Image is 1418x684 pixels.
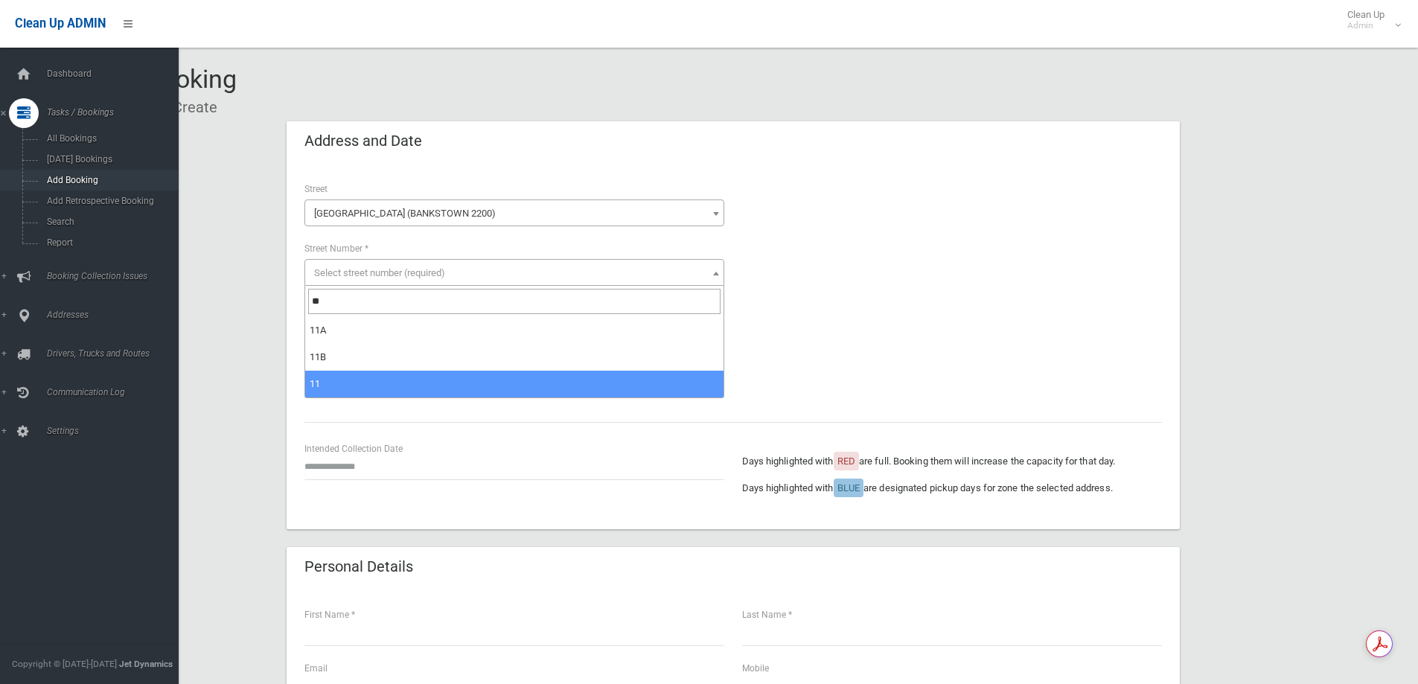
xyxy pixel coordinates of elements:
span: 11 [310,378,320,389]
span: RED [837,456,855,467]
strong: Jet Dynamics [119,659,173,669]
span: Tasks / Bookings [42,107,190,118]
header: Address and Date [287,127,440,156]
span: Prairie Vale Road (BANKSTOWN 2200) [304,199,724,226]
span: Search [42,217,177,227]
span: [DATE] Bookings [42,154,177,164]
span: Communication Log [42,387,190,397]
span: Booking Collection Issues [42,271,190,281]
p: Days highlighted with are full. Booking them will increase the capacity for that day. [742,453,1162,470]
span: Copyright © [DATE]-[DATE] [12,659,117,669]
span: Add Retrospective Booking [42,196,177,206]
p: Days highlighted with are designated pickup days for zone the selected address. [742,479,1162,497]
span: Clean Up [1340,9,1399,31]
span: Addresses [42,310,190,320]
li: Create [162,94,217,121]
span: Prairie Vale Road (BANKSTOWN 2200) [308,203,721,224]
span: Dashboard [42,68,190,79]
span: All Bookings [42,133,177,144]
span: Drivers, Trucks and Routes [42,348,190,359]
span: Select street number (required) [314,267,445,278]
header: Personal Details [287,552,431,581]
span: Settings [42,426,190,436]
span: Add Booking [42,175,177,185]
small: Admin [1347,20,1385,31]
span: Clean Up ADMIN [15,16,106,31]
span: 11B [310,351,326,362]
span: Report [42,237,177,248]
span: BLUE [837,482,860,493]
span: 11A [310,325,326,336]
